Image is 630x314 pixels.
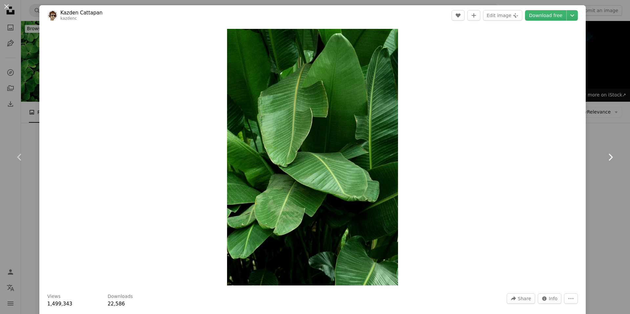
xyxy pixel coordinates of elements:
[451,10,465,21] button: Like
[518,294,531,304] span: Share
[591,126,630,189] a: Next
[483,10,522,21] button: Edit image
[467,10,480,21] button: Add to Collection
[108,293,133,300] h3: Downloads
[564,293,578,304] button: More Actions
[227,29,398,285] img: green leafy plant
[525,10,566,21] a: Download free
[108,301,125,307] span: 22,586
[60,16,77,21] a: kazdenc
[507,293,535,304] button: Share this image
[549,294,558,304] span: Info
[227,29,398,285] button: Zoom in on this image
[47,293,61,300] h3: Views
[47,301,72,307] span: 1,499,343
[567,10,578,21] button: Choose download size
[538,293,562,304] button: Stats about this image
[60,10,103,16] a: Kazden Cattapan
[47,10,58,21] img: Go to Kazden Cattapan's profile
